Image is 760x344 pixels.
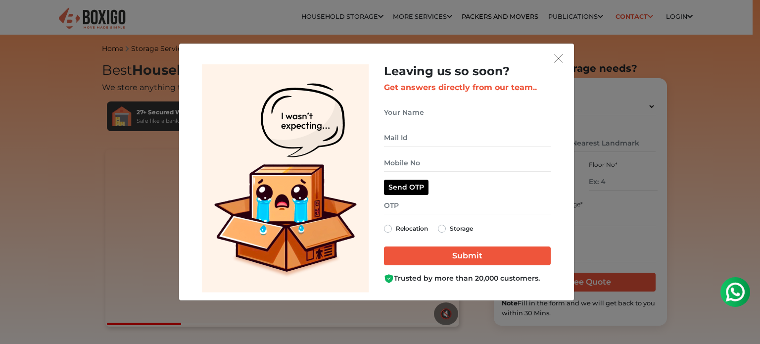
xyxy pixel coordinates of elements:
input: OTP [384,197,551,214]
input: Your Name [384,104,551,121]
img: Boxigo Customer Shield [384,274,394,284]
label: Relocation [396,223,428,235]
img: exit [554,54,563,63]
img: Lead Welcome Image [202,64,369,293]
button: Send OTP [384,180,428,195]
h3: Get answers directly from our team.. [384,83,551,92]
img: whatsapp-icon.svg [10,10,30,30]
div: Trusted by more than 20,000 customers. [384,273,551,284]
input: Submit [384,246,551,265]
input: Mail Id [384,129,551,147]
h2: Leaving us so soon? [384,64,551,79]
label: Storage [450,223,473,235]
input: Mobile No [384,154,551,172]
